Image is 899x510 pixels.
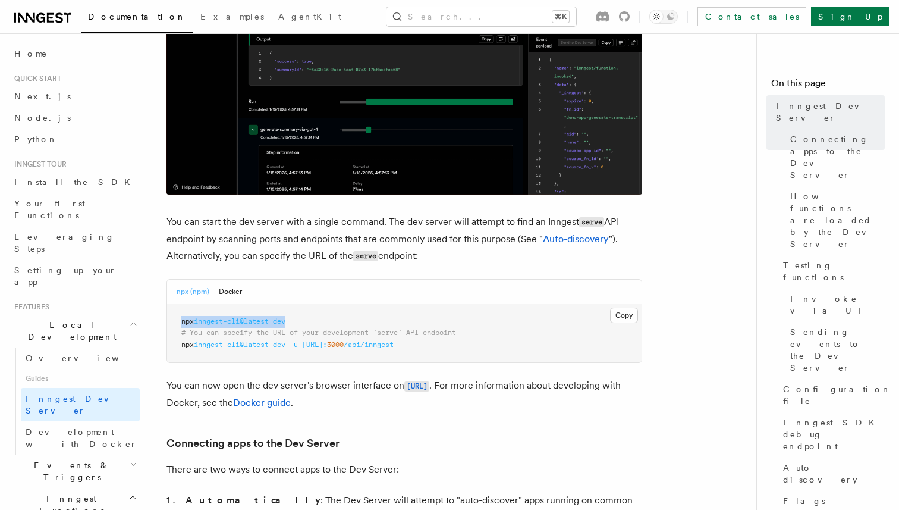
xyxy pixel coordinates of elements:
p: You can now open the dev server's browser interface on . For more information about developing wi... [166,377,642,411]
span: Sending events to the Dev Server [790,326,885,374]
span: 3000 [327,340,344,349]
p: You can start the dev server with a single command. The dev server will attempt to find an Innges... [166,214,642,265]
a: Node.js [10,107,140,129]
span: Overview [26,353,148,363]
span: Flags [783,495,825,507]
h4: On this page [771,76,885,95]
a: Connecting apps to the Dev Server [166,435,340,452]
span: Features [10,302,49,312]
span: Auto-discovery [783,462,885,486]
span: Inngest Dev Server [776,100,885,124]
a: Your first Functions [10,193,140,226]
span: /api/inngest [344,340,394,349]
kbd: ⌘K [552,11,569,23]
strong: Automatically [186,495,320,506]
button: Docker [219,280,242,304]
span: dev [273,317,285,326]
span: -u [290,340,298,349]
a: Setting up your app [10,259,140,293]
p: There are two ways to connect apps to the Dev Server: [166,461,642,478]
span: # You can specify the URL of your development `serve` API endpoint [181,328,456,337]
span: [URL]: [302,340,327,349]
button: npx (npm) [177,280,209,304]
a: Leveraging Steps [10,226,140,259]
a: Python [10,129,140,150]
span: Quick start [10,74,61,83]
a: Invoke via UI [785,288,885,321]
span: Node.js [14,113,71,123]
a: Contact sales [697,7,806,26]
span: Testing functions [783,259,885,283]
span: Connecting apps to the Dev Server [790,133,885,181]
a: Auto-discovery [778,457,885,490]
span: Leveraging Steps [14,232,115,254]
a: Overview [21,348,140,369]
button: Toggle dark mode [649,10,678,24]
span: Install the SDK [14,177,137,187]
button: Search...⌘K [386,7,576,26]
a: How functions are loaded by the Dev Server [785,186,885,255]
a: AgentKit [271,4,348,32]
a: Install the SDK [10,171,140,193]
a: Inngest Dev Server [771,95,885,129]
span: npx [181,317,194,326]
a: Auto-discovery [543,233,609,245]
span: Inngest SDK debug endpoint [783,417,885,452]
a: Home [10,43,140,64]
a: [URL] [404,380,429,391]
code: serve [579,217,604,227]
a: Sign Up [811,7,889,26]
a: Connecting apps to the Dev Server [785,129,885,186]
span: Invoke via UI [790,293,885,317]
span: Home [14,48,48,60]
span: AgentKit [278,12,341,21]
span: Your first Functions [14,199,85,220]
a: Documentation [81,4,193,33]
a: Next.js [10,86,140,107]
a: Testing functions [778,255,885,288]
span: Inngest Dev Server [26,394,127,415]
code: serve [353,251,378,261]
a: Inngest SDK debug endpoint [778,412,885,457]
span: dev [273,340,285,349]
span: Development with Docker [26,427,137,449]
code: [URL] [404,381,429,392]
a: Configuration file [778,378,885,412]
span: Inngest tour [10,159,67,169]
span: Configuration file [783,383,891,407]
span: Next.js [14,92,71,101]
span: Guides [21,369,140,388]
button: Local Development [10,314,140,348]
span: How functions are loaded by the Dev Server [790,190,885,250]
div: Local Development [10,348,140,455]
span: inngest-cli@latest [194,340,269,349]
span: Python [14,134,58,144]
a: Development with Docker [21,421,140,455]
a: Examples [193,4,271,32]
span: Setting up your app [14,265,117,287]
span: Events & Triggers [10,459,130,483]
span: Examples [200,12,264,21]
span: Documentation [88,12,186,21]
span: Local Development [10,319,130,343]
span: inngest-cli@latest [194,317,269,326]
button: Copy [610,308,638,323]
a: Docker guide [233,397,291,408]
a: Inngest Dev Server [21,388,140,421]
button: Events & Triggers [10,455,140,488]
span: npx [181,340,194,349]
a: Sending events to the Dev Server [785,321,885,378]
